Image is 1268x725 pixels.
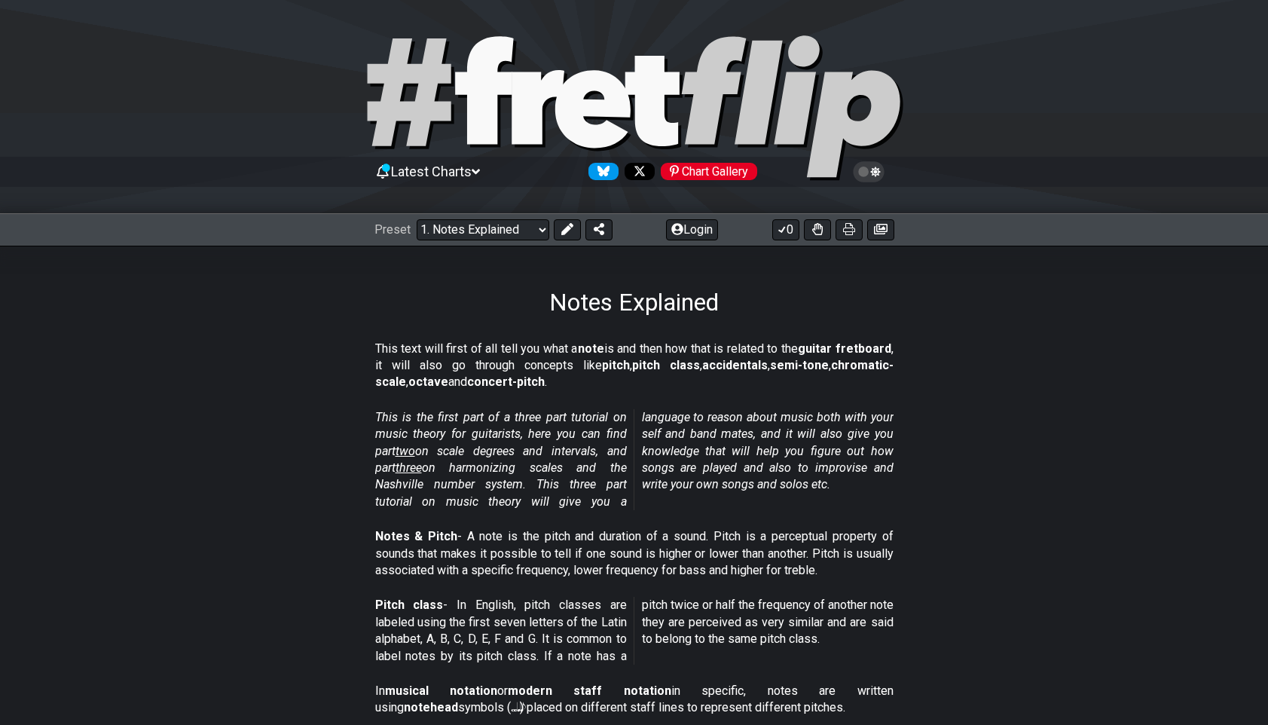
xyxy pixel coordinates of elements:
[702,358,768,372] strong: accidentals
[602,358,630,372] strong: pitch
[582,163,619,180] a: Follow #fretflip at Bluesky
[375,598,444,612] strong: Pitch class
[375,683,894,717] p: In or in specific, notes are written using symbols (𝅝 𝅗𝅥 𝅘𝅥 𝅘𝅥𝅮) placed on different staff lines to r...
[554,219,581,240] button: Edit Preset
[655,163,757,180] a: #fretflip at Pinterest
[375,597,894,665] p: - In English, pitch classes are labeled using the first seven letters of the Latin alphabet, A, B...
[619,163,655,180] a: Follow #fretflip at X
[860,165,878,179] span: Toggle light / dark theme
[467,375,545,389] strong: concert-pitch
[417,219,549,240] select: Preset
[375,341,894,391] p: This text will first of all tell you what a is and then how that is related to the , it will also...
[632,358,700,372] strong: pitch class
[666,219,718,240] button: Login
[375,528,894,579] p: - A note is the pitch and duration of a sound. Pitch is a perceptual property of sounds that make...
[836,219,863,240] button: Print
[772,219,799,240] button: 0
[798,341,891,356] strong: guitar fretboard
[578,341,604,356] strong: note
[374,222,411,237] span: Preset
[508,684,671,698] strong: modern staff notation
[804,219,831,240] button: Toggle Dexterity for all fretkits
[404,700,458,714] strong: notehead
[375,410,894,509] em: This is the first part of a three part tutorial on music theory for guitarists, here you can find...
[585,219,613,240] button: Share Preset
[396,460,422,475] span: three
[867,219,894,240] button: Create image
[391,164,472,179] span: Latest Charts
[770,358,829,372] strong: semi-tone
[385,684,497,698] strong: musical notation
[396,444,415,458] span: two
[661,163,757,180] div: Chart Gallery
[549,288,719,317] h1: Notes Explained
[408,375,448,389] strong: octave
[375,529,457,543] strong: Notes & Pitch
